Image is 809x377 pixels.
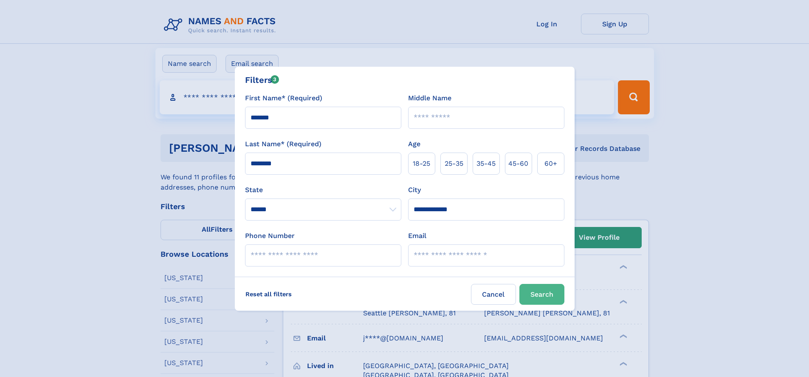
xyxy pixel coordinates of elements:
span: 60+ [544,159,557,169]
span: 45‑60 [508,159,528,169]
label: Middle Name [408,93,451,103]
div: Filters [245,74,279,86]
span: 18‑25 [413,159,430,169]
label: Age [408,139,420,149]
label: Email [408,231,426,241]
span: 35‑45 [476,159,496,169]
label: Reset all filters [240,284,297,304]
label: First Name* (Required) [245,93,322,103]
button: Search [519,284,564,305]
label: Cancel [471,284,516,305]
span: 25‑35 [445,159,463,169]
label: Last Name* (Required) [245,139,321,149]
label: State [245,185,401,195]
label: City [408,185,421,195]
label: Phone Number [245,231,295,241]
